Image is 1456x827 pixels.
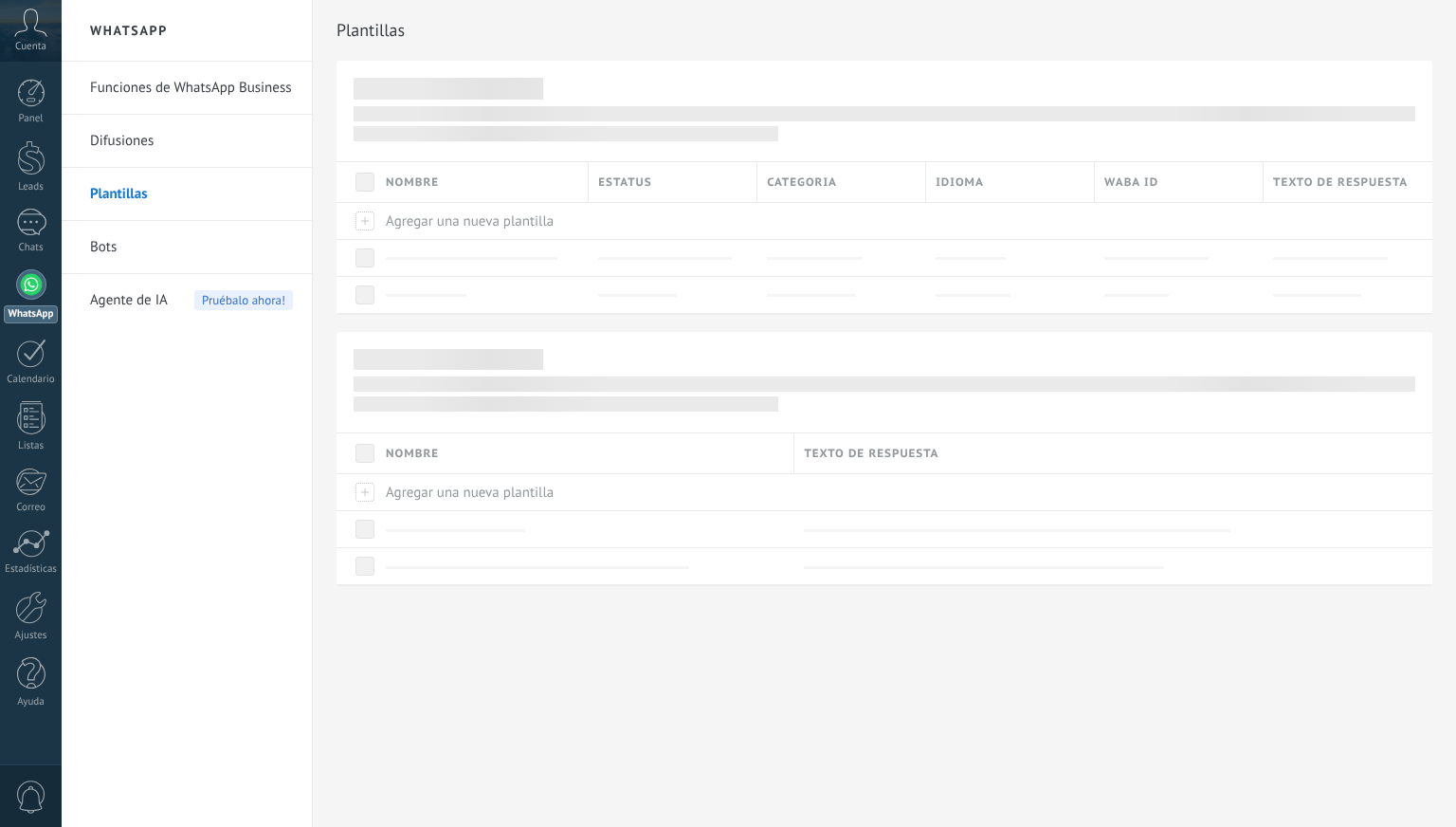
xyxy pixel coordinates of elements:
div: WABA ID [1095,162,1263,202]
div: Categoria [757,162,925,202]
a: Difusiones [90,115,293,168]
div: Texto de respuesta [794,433,1432,473]
span: Pruébalo ahora! [194,290,293,310]
span: Agregar una nueva plantilla [386,212,554,230]
li: Difusiones [62,115,312,168]
h2: Plantillas [337,11,1432,49]
div: Panel [4,113,59,125]
div: Leads [4,181,59,193]
div: Ajustes [4,630,59,642]
span: Agregar una nueva plantilla [386,484,554,502]
div: Listas [4,440,59,452]
span: Cuenta [15,41,46,53]
li: Funciones de WhatsApp Business [62,62,312,115]
li: Plantillas [62,168,312,221]
div: Chats [4,242,59,254]
div: Nombre [376,162,588,202]
div: Texto de respuesta [1264,162,1432,202]
div: Idioma [926,162,1094,202]
div: Correo [4,502,59,514]
li: Agente de IA [62,274,312,326]
a: Bots [90,221,293,274]
li: Bots [62,221,312,274]
a: Funciones de WhatsApp Business [90,62,293,115]
div: Estadísticas [4,563,59,576]
a: Agente de IA Pruébalo ahora! [90,274,293,327]
div: Ayuda [4,696,59,708]
div: WhatsApp [4,305,58,323]
div: Nombre [376,433,793,473]
span: Agente de IA [90,274,168,327]
div: Calendario [4,374,59,386]
div: Estatus [589,162,756,202]
a: Plantillas [90,168,293,221]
